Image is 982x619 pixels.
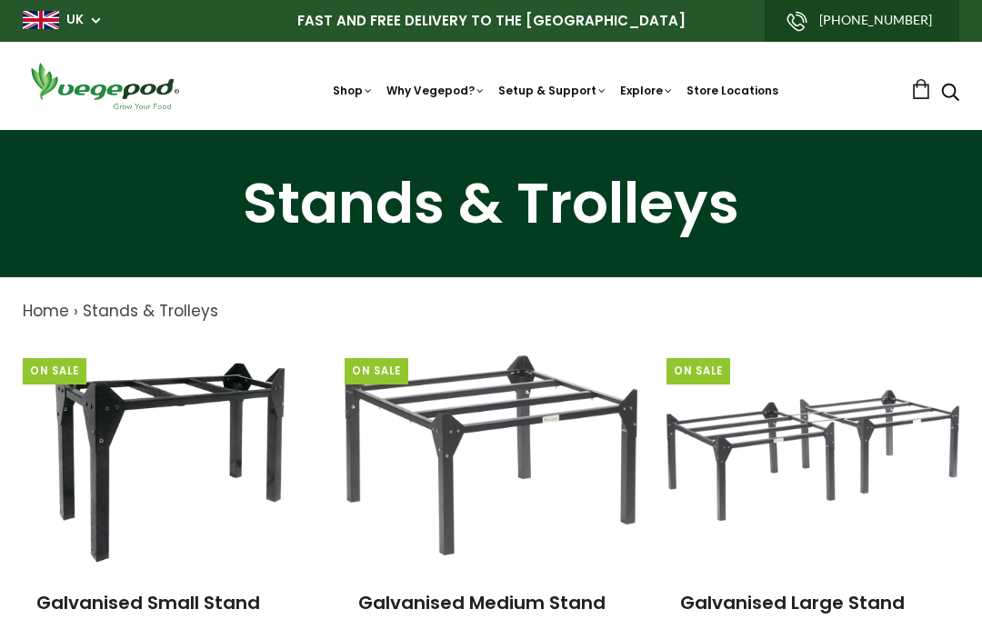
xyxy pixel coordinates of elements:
[66,11,84,29] a: UK
[23,60,186,112] img: Vegepod
[83,300,218,322] a: Stands & Trolleys
[666,390,959,522] img: Galvanised Large Stand
[358,590,606,615] a: Galvanised Medium Stand
[345,355,637,556] img: Galvanised Medium Stand
[386,83,486,98] a: Why Vegepod?
[498,83,607,98] a: Setup & Support
[686,83,778,98] a: Store Locations
[333,83,374,98] a: Shop
[680,590,905,615] a: Galvanised Large Stand
[23,175,959,232] h1: Stands & Trolleys
[620,83,674,98] a: Explore
[23,11,59,29] img: gb_large.png
[74,300,78,322] span: ›
[35,342,304,569] img: Galvanised Small Stand
[23,300,69,322] a: Home
[36,590,260,615] a: Galvanised Small Stand
[23,300,959,324] nav: breadcrumbs
[941,85,959,104] a: Search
